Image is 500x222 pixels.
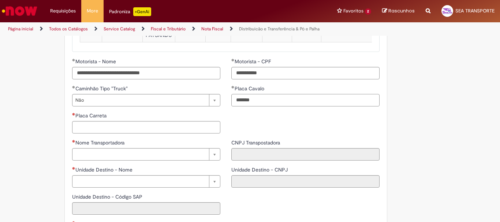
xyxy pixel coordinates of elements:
[231,148,380,161] input: CNPJ Transpostadora
[201,26,223,32] a: Nota Fiscal
[239,26,320,32] a: Distribuicão e Transferência & Pó e Palha
[75,112,108,119] span: Placa Carreta
[231,59,235,61] span: Obrigatório Preenchido
[1,4,38,18] img: ServiceNow
[365,8,371,15] span: 2
[72,193,144,200] span: Somente leitura - Unidade Destino - Código SAP
[235,58,272,65] span: Motorista - CPF
[72,113,75,116] span: Necessários
[382,8,415,15] a: Rascunhos
[87,7,98,15] span: More
[8,26,33,32] a: Página inicial
[231,139,281,146] span: Somente leitura - CNPJ Transpostadora
[75,166,134,173] span: Unidade Destino - Nome
[151,26,186,32] a: Fiscal e Tributário
[72,86,75,89] span: Obrigatório Preenchido
[50,7,76,15] span: Requisições
[455,8,495,14] span: SEA TRANSPORTE
[75,139,126,146] span: Necessários - Nome Transportadora
[72,175,220,188] a: Limpar campo Unidade Destino - Nome
[133,7,151,16] p: +GenAi
[231,175,380,188] input: Unidade Destino - CNPJ
[235,85,266,92] span: Placa Cavalo
[388,7,415,14] span: Rascunhos
[72,121,220,133] input: Placa Carreta
[231,86,235,89] span: Obrigatório Preenchido
[72,193,144,200] label: Somente leitura - Unidade Destino - Código SAP
[72,202,220,215] input: Unidade Destino - Código SAP
[75,58,117,65] span: Motorista - Nome
[72,148,220,161] a: Limpar campo Nome Transportadora
[343,7,363,15] span: Favoritos
[5,22,328,36] ul: Trilhas de página
[72,140,75,143] span: Necessários
[72,59,75,61] span: Obrigatório Preenchido
[75,94,205,106] span: Não
[231,166,289,173] span: Somente leitura - Unidade Destino - CNPJ
[72,67,220,79] input: Motorista - Nome
[104,26,135,32] a: Service Catalog
[75,85,129,92] span: Caminhão Tipo "Truck"
[72,167,75,170] span: Necessários
[109,7,151,16] div: Padroniza
[231,94,380,106] input: Placa Cavalo
[49,26,88,32] a: Todos os Catálogos
[231,67,380,79] input: Motorista - CPF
